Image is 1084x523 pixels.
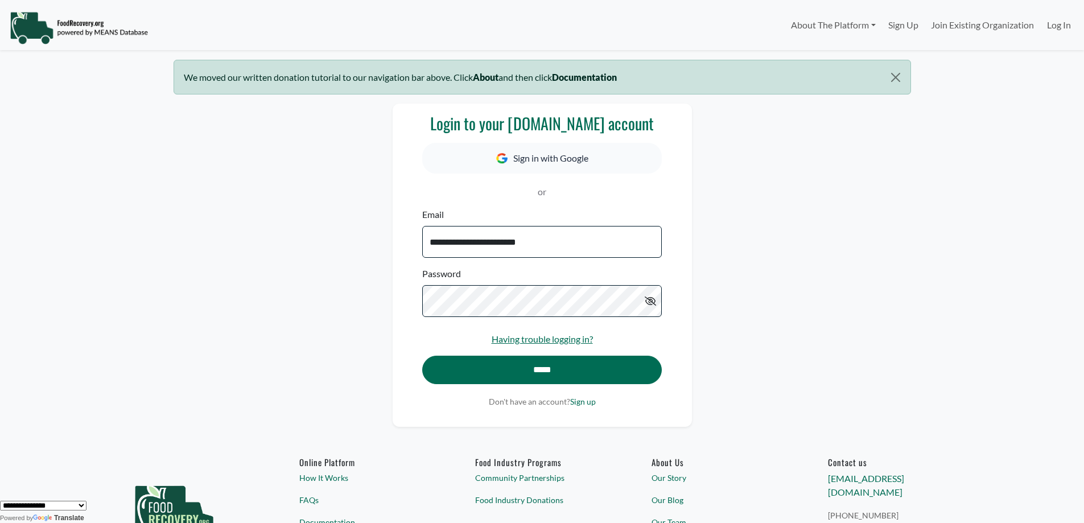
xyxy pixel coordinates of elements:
button: Close [881,60,910,94]
a: Our Blog [652,494,785,506]
a: Translate [33,514,84,522]
img: Google Icon [496,153,508,164]
img: NavigationLogo_FoodRecovery-91c16205cd0af1ed486a0f1a7774a6544ea792ac00100771e7dd3ec7c0e58e41.png [10,11,148,45]
button: Sign in with Google [422,143,661,174]
b: Documentation [552,72,617,83]
a: [EMAIL_ADDRESS][DOMAIN_NAME] [828,473,904,497]
a: Join Existing Organization [925,14,1040,36]
label: Email [422,208,444,221]
a: Food Industry Donations [475,494,608,506]
h6: Food Industry Programs [475,457,608,467]
a: Community Partnerships [475,472,608,484]
h3: Login to your [DOMAIN_NAME] account [422,114,661,133]
a: Log In [1041,14,1077,36]
p: or [422,185,661,199]
a: Our Story [652,472,785,484]
a: Having trouble logging in? [492,333,593,344]
p: Don't have an account? [422,396,661,407]
img: Google Translate [33,514,54,522]
a: FAQs [299,494,432,506]
label: Password [422,267,461,281]
b: About [473,72,498,83]
h6: Contact us [828,457,961,467]
a: About The Platform [784,14,881,36]
div: We moved our written donation tutorial to our navigation bar above. Click and then click [174,60,911,94]
a: About Us [652,457,785,467]
a: How It Works [299,472,432,484]
a: Sign up [570,397,596,406]
h6: Online Platform [299,457,432,467]
a: Sign Up [882,14,925,36]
